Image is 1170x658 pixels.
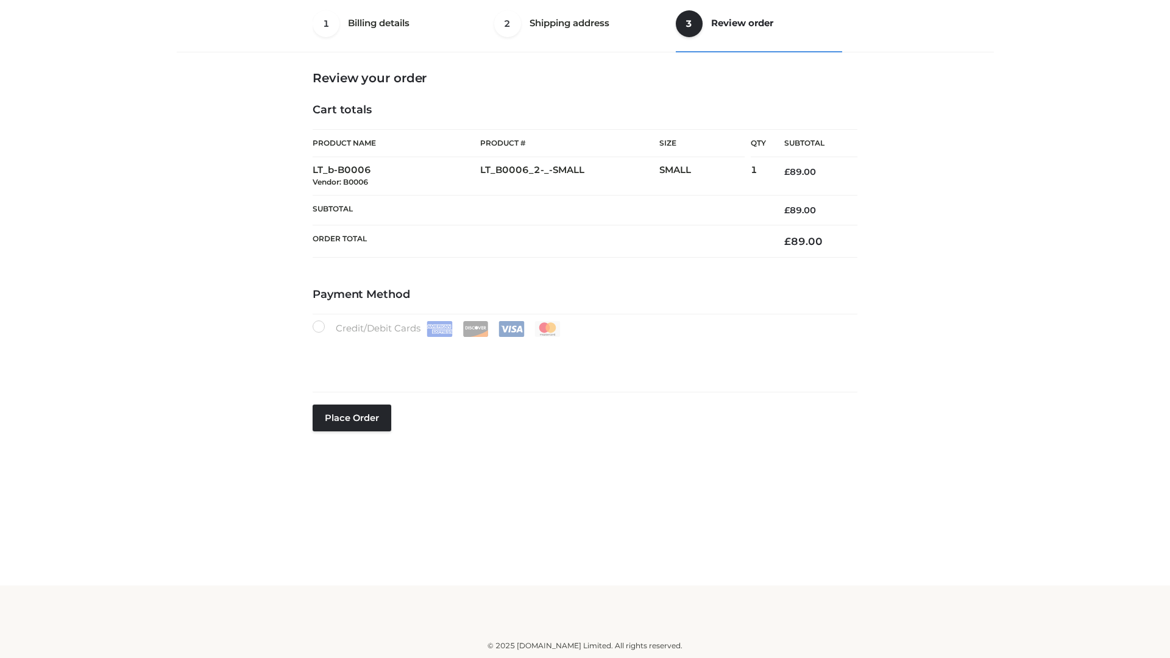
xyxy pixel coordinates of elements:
th: Product Name [313,129,480,157]
img: Discover [463,321,489,337]
th: Subtotal [313,195,766,225]
td: LT_B0006_2-_-SMALL [480,157,659,196]
h4: Payment Method [313,288,857,302]
th: Size [659,130,745,157]
th: Subtotal [766,130,857,157]
iframe: Secure payment input frame [310,334,855,379]
h3: Review your order [313,71,857,85]
span: £ [784,235,791,247]
button: Place order [313,405,391,431]
td: SMALL [659,157,751,196]
th: Product # [480,129,659,157]
span: £ [784,166,790,177]
img: Visa [498,321,525,337]
th: Qty [751,129,766,157]
img: Mastercard [534,321,561,337]
bdi: 89.00 [784,205,816,216]
th: Order Total [313,225,766,258]
h4: Cart totals [313,104,857,117]
div: © 2025 [DOMAIN_NAME] Limited. All rights reserved. [181,640,989,652]
td: 1 [751,157,766,196]
bdi: 89.00 [784,166,816,177]
label: Credit/Debit Cards [313,320,562,337]
small: Vendor: B0006 [313,177,368,186]
bdi: 89.00 [784,235,823,247]
img: Amex [427,321,453,337]
span: £ [784,205,790,216]
td: LT_b-B0006 [313,157,480,196]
